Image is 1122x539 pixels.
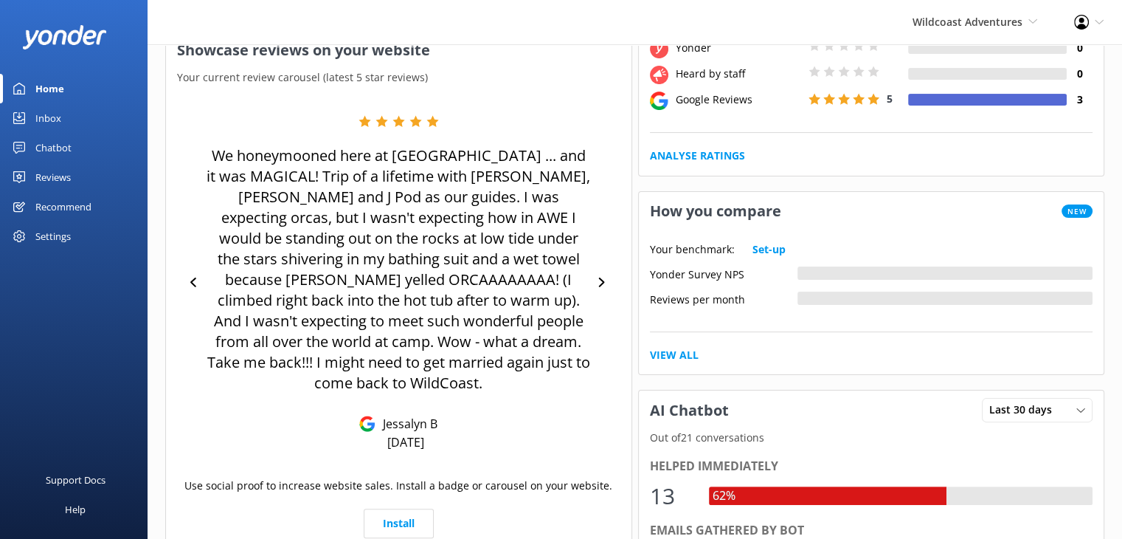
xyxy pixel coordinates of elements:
[672,66,805,82] div: Heard by staff
[375,416,437,432] p: Jessalyn B
[35,222,71,251] div: Settings
[35,192,91,222] div: Recommend
[672,92,805,108] div: Google Reviews
[650,292,797,305] div: Reviews per month
[206,145,591,394] p: We honeymooned here at [GEOGRAPHIC_DATA] ... and it was MAGICAL! Trip of a lifetime with [PERSON_...
[672,40,805,56] div: Yonder
[650,478,694,514] div: 13
[184,478,612,494] p: Use social proof to increase website sales. Install a badge or carousel on your website.
[650,457,1093,476] div: Helped immediately
[1062,205,1092,218] span: New
[650,241,735,258] p: Your benchmark:
[887,92,893,106] span: 5
[650,148,745,164] a: Analyse Ratings
[166,31,631,69] h3: Showcase reviews on your website
[913,15,1022,29] span: Wildcoast Adventures
[989,402,1061,418] span: Last 30 days
[46,465,105,495] div: Support Docs
[639,391,740,430] h3: AI Chatbot
[22,25,107,49] img: yonder-white-logo.png
[359,416,375,432] img: Google Reviews
[387,434,424,450] p: [DATE]
[752,241,786,258] a: Set-up
[650,267,797,280] div: Yonder Survey NPS
[1067,92,1092,108] h4: 3
[639,192,792,230] h3: How you compare
[639,430,1104,446] p: Out of 21 conversations
[1067,40,1092,56] h4: 0
[35,74,64,103] div: Home
[65,495,86,524] div: Help
[35,162,71,192] div: Reviews
[166,69,631,86] p: Your current review carousel (latest 5 star reviews)
[364,509,434,538] a: Install
[35,133,72,162] div: Chatbot
[35,103,61,133] div: Inbox
[709,487,739,506] div: 62%
[1067,66,1092,82] h4: 0
[650,347,699,363] a: View All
